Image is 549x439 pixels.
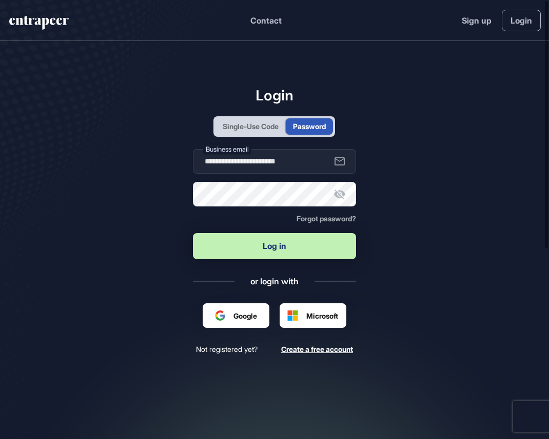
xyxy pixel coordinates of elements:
span: Microsoft [306,310,338,321]
a: Create a free account [281,344,353,354]
div: Single-Use Code [223,121,279,132]
a: Login [502,10,541,31]
button: Log in [193,233,357,259]
button: Contact [250,14,282,27]
span: Not registered yet? [196,344,258,354]
a: Forgot password? [297,215,356,223]
a: Sign up [462,14,492,27]
span: Forgot password? [297,214,356,223]
h1: Login [193,87,357,104]
div: or login with [250,276,299,287]
div: Password [293,121,326,132]
a: entrapeer-logo [8,16,70,33]
label: Business email [203,143,251,154]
